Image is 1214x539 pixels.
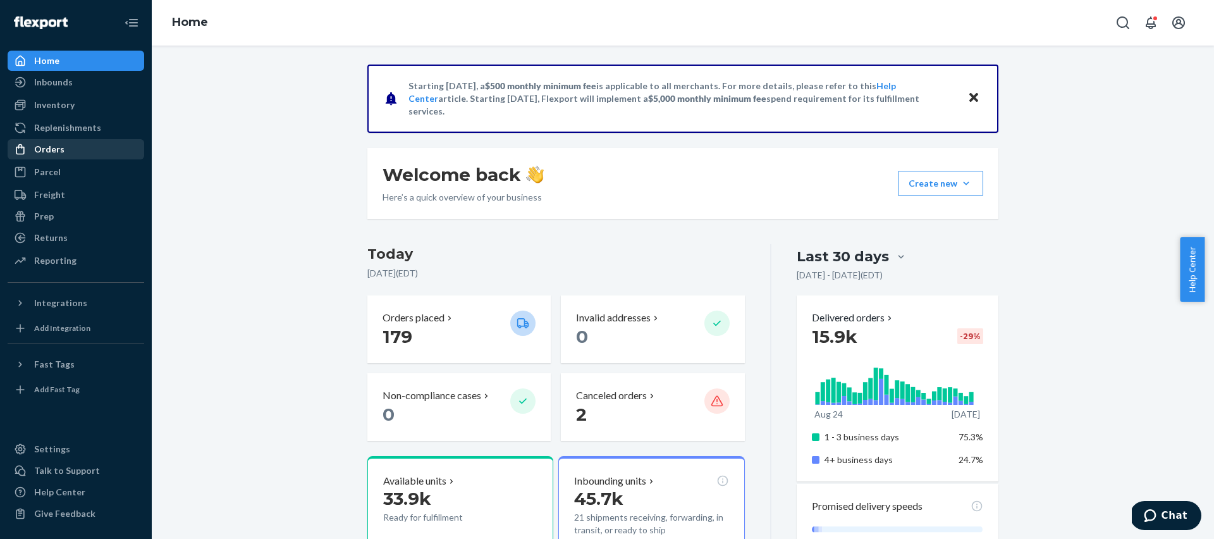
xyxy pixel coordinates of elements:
div: Orders [34,143,64,156]
p: 1 - 3 business days [825,431,949,443]
div: Settings [34,443,70,455]
p: Available units [383,474,446,488]
div: Parcel [34,166,61,178]
iframe: Opens a widget where you can chat to one of our agents [1132,501,1201,533]
button: Integrations [8,293,144,313]
p: Canceled orders [576,388,647,403]
span: 2 [576,404,587,425]
a: Prep [8,206,144,226]
button: Create new [898,171,983,196]
button: Open Search Box [1110,10,1136,35]
p: Orders placed [383,311,445,325]
span: 75.3% [959,431,983,442]
span: $5,000 monthly minimum fee [648,93,766,104]
span: 179 [383,326,412,347]
p: [DATE] [952,408,980,421]
img: hand-wave emoji [526,166,544,183]
p: [DATE] ( EDT ) [367,267,745,280]
button: Close [966,89,982,108]
a: Reporting [8,251,144,271]
button: Open account menu [1166,10,1191,35]
a: Home [8,51,144,71]
span: 0 [383,404,395,425]
span: 45.7k [574,488,623,509]
div: Talk to Support [34,464,100,477]
a: Inventory [8,95,144,115]
span: $500 monthly minimum fee [485,80,596,91]
button: Orders placed 179 [367,295,551,363]
p: Here’s a quick overview of your business [383,191,544,204]
a: Freight [8,185,144,205]
div: Add Fast Tag [34,384,80,395]
div: Last 30 days [797,247,889,266]
button: Give Feedback [8,504,144,524]
ol: breadcrumbs [162,4,218,41]
a: Inbounds [8,72,144,92]
div: Integrations [34,297,87,309]
span: 33.9k [383,488,431,509]
div: Inbounds [34,76,73,89]
div: Inventory [34,99,75,111]
div: Reporting [34,254,77,267]
img: Flexport logo [14,16,68,29]
span: 24.7% [959,454,983,465]
div: Home [34,54,59,67]
span: 15.9k [812,326,857,347]
span: 0 [576,326,588,347]
div: Prep [34,210,54,223]
p: Ready for fulfillment [383,511,500,524]
div: -29 % [957,328,983,344]
p: Promised delivery speeds [812,499,923,514]
a: Replenishments [8,118,144,138]
button: Help Center [1180,237,1205,302]
h3: Today [367,244,745,264]
h1: Welcome back [383,163,544,186]
div: Add Integration [34,323,90,333]
a: Add Integration [8,318,144,338]
a: Help Center [8,482,144,502]
a: Parcel [8,162,144,182]
a: Returns [8,228,144,248]
div: Freight [34,189,65,201]
p: Inbounding units [574,474,646,488]
button: Talk to Support [8,461,144,481]
div: Give Feedback [34,507,95,520]
p: 4+ business days [825,454,949,466]
button: Canceled orders 2 [561,373,744,441]
button: Close Navigation [119,10,144,35]
p: [DATE] - [DATE] ( EDT ) [797,269,883,282]
button: Open notifications [1138,10,1163,35]
p: 21 shipments receiving, forwarding, in transit, or ready to ship [574,511,728,536]
button: Fast Tags [8,354,144,375]
a: Settings [8,439,144,459]
button: Non-compliance cases 0 [367,373,551,441]
a: Orders [8,139,144,159]
div: Fast Tags [34,358,75,371]
a: Add Fast Tag [8,380,144,400]
div: Returns [34,232,68,244]
p: Starting [DATE], a is applicable to all merchants. For more details, please refer to this article... [408,80,955,118]
p: Invalid addresses [576,311,651,325]
a: Home [172,15,208,29]
p: Non-compliance cases [383,388,481,403]
div: Replenishments [34,121,101,134]
button: Delivered orders [812,311,895,325]
button: Invalid addresses 0 [561,295,744,363]
div: Help Center [34,486,85,499]
p: Aug 24 [814,408,843,421]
